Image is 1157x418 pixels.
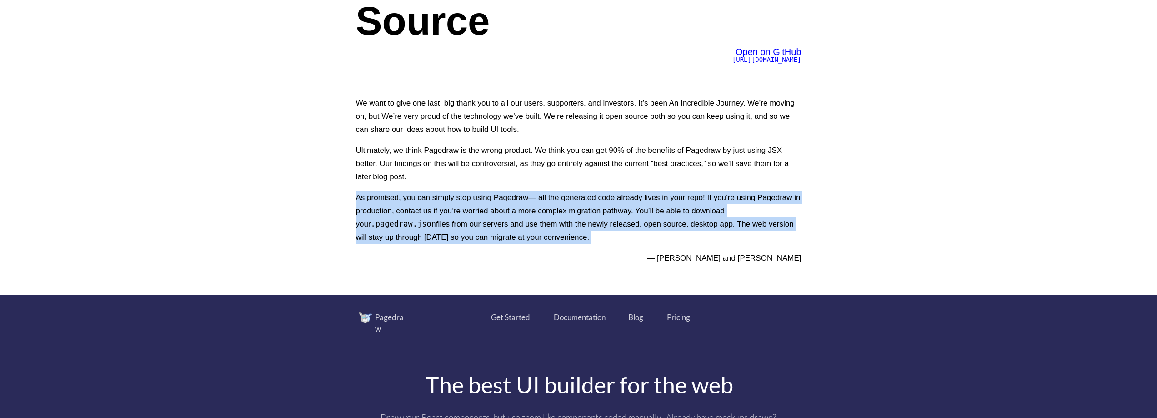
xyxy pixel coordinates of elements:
code: .pagedraw.json [371,219,436,228]
a: Pricing [667,312,690,323]
a: Open on GitHub[URL][DOMAIN_NAME] [732,49,801,63]
p: As promised, you can simply stop using Pagedraw— all the generated code already lives in your rep... [356,191,801,244]
img: image.png [359,312,372,323]
span: Open on GitHub [736,47,801,57]
p: We want to give one last, big thank you to all our users, supporters, and investors. It’s been An... [356,96,801,136]
div: The best UI builder for the web [352,373,807,396]
a: Pagedraw [359,312,422,335]
a: Documentation [554,312,606,323]
a: Get Started [491,312,530,323]
a: Blog [628,312,644,323]
span: [URL][DOMAIN_NAME] [732,56,801,63]
div: Pagedraw [375,312,409,335]
p: — [PERSON_NAME] and [PERSON_NAME] [356,252,801,265]
p: Ultimately, we think Pagedraw is the wrong product. We think you can get 90% of the benefits of P... [356,144,801,183]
